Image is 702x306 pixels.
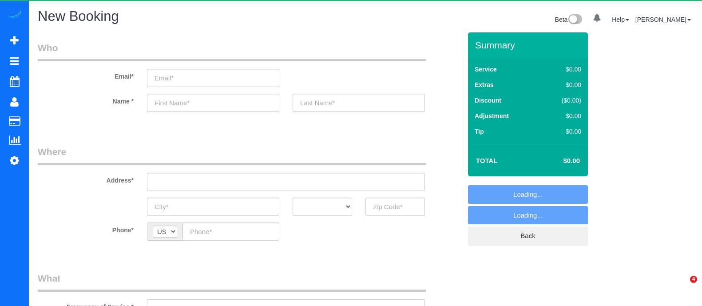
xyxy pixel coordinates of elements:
[147,69,279,87] input: Email*
[690,276,697,283] span: 4
[537,157,580,165] h4: $0.00
[567,14,582,26] img: New interface
[555,16,583,23] a: Beta
[475,40,583,50] h3: Summary
[543,111,581,120] div: $0.00
[475,96,501,105] label: Discount
[147,198,279,216] input: City*
[475,127,484,136] label: Tip
[612,16,629,23] a: Help
[475,80,494,89] label: Extras
[543,65,581,74] div: $0.00
[38,145,426,165] legend: Where
[31,69,140,81] label: Email*
[293,94,425,112] input: Last Name*
[543,96,581,105] div: ($0.00)
[543,80,581,89] div: $0.00
[31,173,140,185] label: Address*
[31,94,140,106] label: Name *
[38,8,119,24] span: New Booking
[38,41,426,61] legend: Who
[365,198,425,216] input: Zip Code*
[5,9,23,21] img: Automaid Logo
[475,65,497,74] label: Service
[182,223,279,241] input: Phone*
[635,16,691,23] a: [PERSON_NAME]
[38,272,426,292] legend: What
[672,276,693,297] iframe: Intercom live chat
[468,227,588,245] a: Back
[475,111,509,120] label: Adjustment
[476,157,498,164] strong: Total
[147,94,279,112] input: First Name*
[543,127,581,136] div: $0.00
[31,223,140,234] label: Phone*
